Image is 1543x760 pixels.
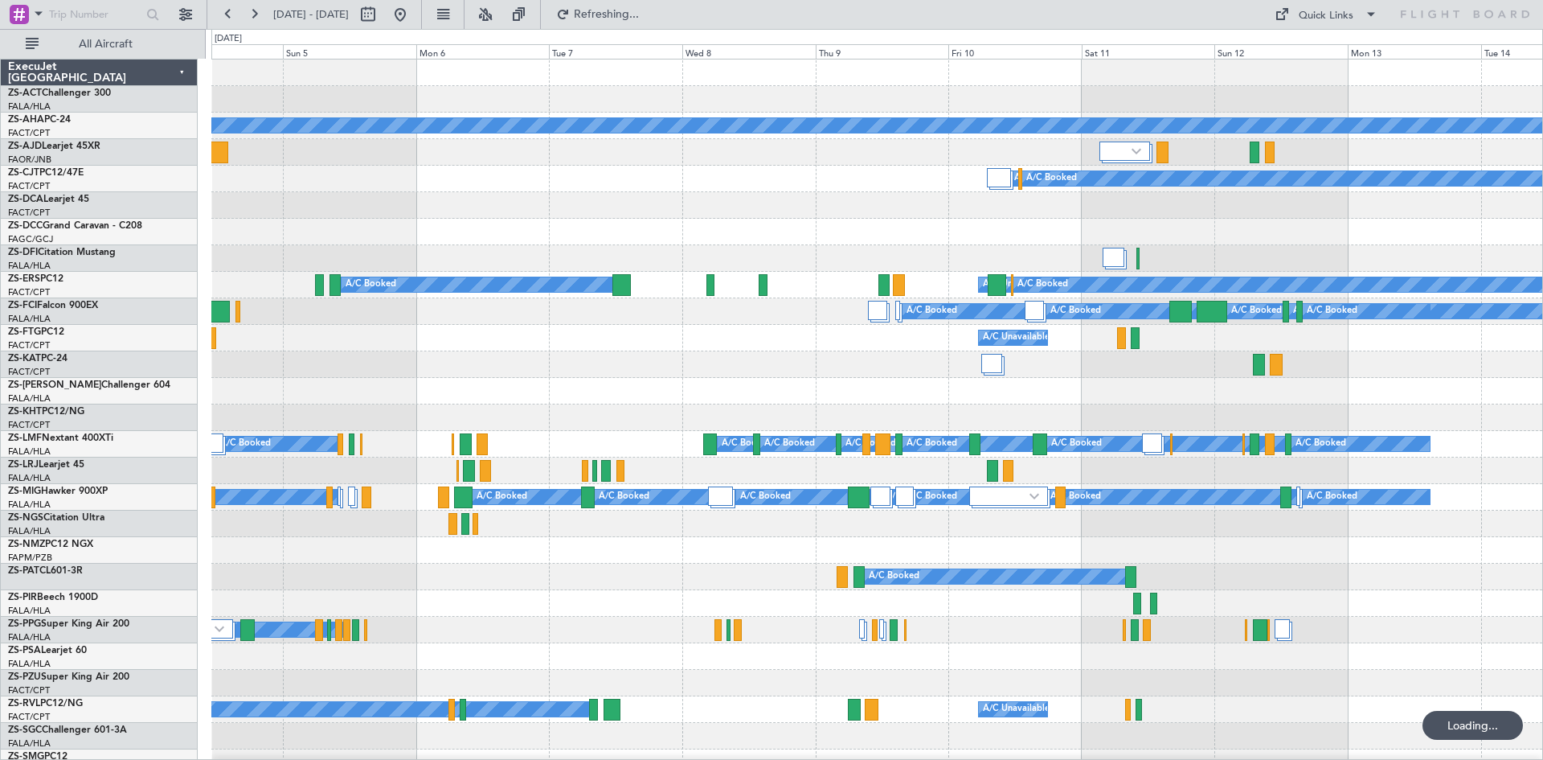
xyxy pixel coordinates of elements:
div: A/C Booked [907,485,957,509]
a: ZS-AJDLearjet 45XR [8,142,100,151]
span: ZS-NGS [8,513,43,523]
a: FAGC/GCJ [8,233,53,245]
div: A/C Booked [907,432,957,456]
div: A/C Booked [477,485,527,509]
a: FALA/HLA [8,260,51,272]
a: FACT/CPT [8,366,50,378]
a: FAOR/JNB [8,154,51,166]
button: Refreshing... [549,2,645,27]
span: ZS-NMZ [8,540,45,549]
a: ZS-KATPC-24 [8,354,68,364]
a: ZS-NGSCitation Ultra [8,513,104,523]
input: Trip Number [49,2,141,27]
a: FALA/HLA [8,605,51,617]
span: ZS-KHT [8,407,42,417]
span: ZS-FCI [8,301,37,310]
a: FALA/HLA [8,631,51,643]
a: ZS-PSALearjet 60 [8,646,87,655]
a: ZS-NMZPC12 NGX [8,540,93,549]
a: FALA/HLA [8,313,51,325]
img: arrow-gray.svg [1029,493,1039,499]
span: ZS-ACT [8,88,42,98]
a: ZS-RVLPC12/NG [8,699,83,709]
a: ZS-DFICitation Mustang [8,248,116,257]
div: A/C Booked [346,273,396,297]
a: FALA/HLA [8,392,51,405]
span: ZS-AJD [8,142,42,151]
div: Sat 11 [1082,44,1215,59]
a: FACT/CPT [8,286,50,298]
div: A/C Booked [722,432,772,456]
a: FACT/CPT [8,180,50,192]
a: ZS-PPGSuper King Air 200 [8,619,129,629]
div: Sun 5 [283,44,416,59]
div: A/C Booked [1295,432,1346,456]
div: A/C Booked [1307,485,1357,509]
div: A/C Booked [1231,299,1282,323]
a: ZS-KHTPC12/NG [8,407,84,417]
div: Thu 9 [816,44,949,59]
div: Mon 13 [1348,44,1481,59]
a: ZS-FTGPC12 [8,327,64,337]
a: FACT/CPT [8,339,50,351]
a: ZS-LRJLearjet 45 [8,460,84,470]
a: ZS-FCIFalcon 900EX [8,301,98,310]
div: [DATE] [215,32,242,46]
button: All Aircraft [18,31,174,57]
a: FACT/CPT [8,207,50,219]
a: FALA/HLA [8,737,51,750]
span: All Aircraft [42,39,170,50]
span: ZS-KAT [8,354,41,364]
div: Tue 7 [549,44,682,59]
div: A/C Booked [845,432,896,456]
a: FACT/CPT [8,684,50,696]
a: FACT/CPT [8,419,50,431]
div: A/C Unavailable [983,326,1050,350]
span: ZS-DCC [8,221,43,231]
div: Sun 12 [1214,44,1348,59]
div: A/C Booked [907,299,957,323]
span: ZS-PIR [8,593,37,602]
a: FALA/HLA [8,499,51,511]
img: arrow-gray.svg [1132,148,1141,154]
a: ZS-DCCGrand Caravan - C208 [8,221,142,231]
div: A/C Booked [1026,166,1077,191]
div: A/C Booked [1307,299,1357,323]
span: ZS-FTG [8,327,41,337]
div: A/C Unavailable [983,273,1050,297]
span: ZS-RVL [8,699,40,709]
a: FALA/HLA [8,658,51,670]
div: Fri 10 [948,44,1082,59]
a: FACT/CPT [8,711,50,723]
span: ZS-MIG [8,487,41,496]
div: A/C Booked [1293,299,1344,323]
span: Refreshing... [573,9,641,20]
span: ZS-PPG [8,619,41,629]
a: FACT/CPT [8,127,50,139]
span: ZS-AHA [8,115,44,125]
div: Mon 6 [416,44,550,59]
a: ZS-PIRBeech 1900D [8,593,98,602]
div: A/C Booked [764,432,815,456]
div: A/C Booked [220,432,271,456]
span: ZS-LRJ [8,460,39,470]
img: arrow-gray.svg [215,626,224,632]
div: A/C Booked [1050,299,1101,323]
div: A/C Booked [1050,485,1101,509]
a: ZS-PZUSuper King Air 200 [8,672,129,682]
a: ZS-MIGHawker 900XP [8,487,108,496]
a: ZS-ACTChallenger 300 [8,88,111,98]
span: [DATE] - [DATE] [273,7,349,22]
a: ZS-[PERSON_NAME]Challenger 604 [8,380,170,390]
a: FALA/HLA [8,525,51,537]
a: ZS-DCALearjet 45 [8,195,89,204]
div: A/C Booked [1014,166,1065,191]
button: Quick Links [1267,2,1385,27]
a: FALA/HLA [8,472,51,484]
div: A/C Booked [740,485,791,509]
span: ZS-DFI [8,248,38,257]
span: ZS-PAT [8,566,39,576]
span: ZS-LMF [8,433,42,443]
span: ZS-[PERSON_NAME] [8,380,101,390]
div: Loading... [1422,711,1523,740]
